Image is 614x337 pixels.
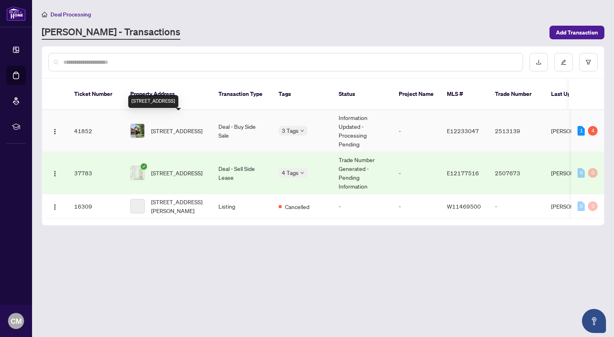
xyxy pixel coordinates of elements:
[48,166,61,179] button: Logo
[282,168,299,177] span: 4 Tags
[272,79,332,110] th: Tags
[42,25,180,40] a: [PERSON_NAME] - Transactions
[579,53,598,71] button: filter
[48,124,61,137] button: Logo
[447,203,481,210] span: W11469500
[6,6,26,21] img: logo
[282,126,299,135] span: 3 Tags
[536,59,541,65] span: download
[131,124,144,138] img: thumbnail-img
[578,126,585,136] div: 1
[212,194,272,219] td: Listing
[545,110,605,152] td: [PERSON_NAME]
[588,168,598,178] div: 0
[68,110,124,152] td: 41852
[578,201,585,211] div: 0
[124,79,212,110] th: Property Address
[48,200,61,213] button: Logo
[447,169,479,177] span: E12177516
[300,171,304,175] span: down
[212,79,272,110] th: Transaction Type
[68,79,124,110] th: Ticket Number
[52,171,58,177] img: Logo
[556,26,598,39] span: Add Transaction
[549,26,604,39] button: Add Transaction
[588,126,598,136] div: 4
[545,79,605,110] th: Last Updated By
[561,59,566,65] span: edit
[151,126,202,135] span: [STREET_ADDRESS]
[52,204,58,210] img: Logo
[151,197,206,215] span: [STREET_ADDRESS][PERSON_NAME]
[586,59,591,65] span: filter
[588,201,598,211] div: 0
[332,110,392,152] td: Information Updated - Processing Pending
[11,315,22,327] span: CM
[554,53,573,71] button: edit
[212,110,272,152] td: Deal - Buy Side Sale
[332,79,392,110] th: Status
[42,12,47,17] span: home
[489,152,545,194] td: 2507673
[545,194,605,219] td: [PERSON_NAME]
[392,152,440,194] td: -
[392,194,440,219] td: -
[300,129,304,133] span: down
[68,152,124,194] td: 37783
[447,127,479,134] span: E12233047
[440,79,489,110] th: MLS #
[131,166,144,180] img: thumbnail-img
[128,95,178,108] div: [STREET_ADDRESS]
[489,194,545,219] td: -
[151,168,202,177] span: [STREET_ADDRESS]
[212,152,272,194] td: Deal - Sell Side Lease
[332,194,392,219] td: -
[529,53,548,71] button: download
[392,110,440,152] td: -
[489,110,545,152] td: 2513139
[489,79,545,110] th: Trade Number
[545,152,605,194] td: [PERSON_NAME]
[52,128,58,135] img: Logo
[578,168,585,178] div: 0
[285,202,309,211] span: Cancelled
[141,163,147,170] span: check-circle
[68,194,124,219] td: 16309
[50,11,91,18] span: Deal Processing
[332,152,392,194] td: Trade Number Generated - Pending Information
[392,79,440,110] th: Project Name
[582,309,606,333] button: Open asap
